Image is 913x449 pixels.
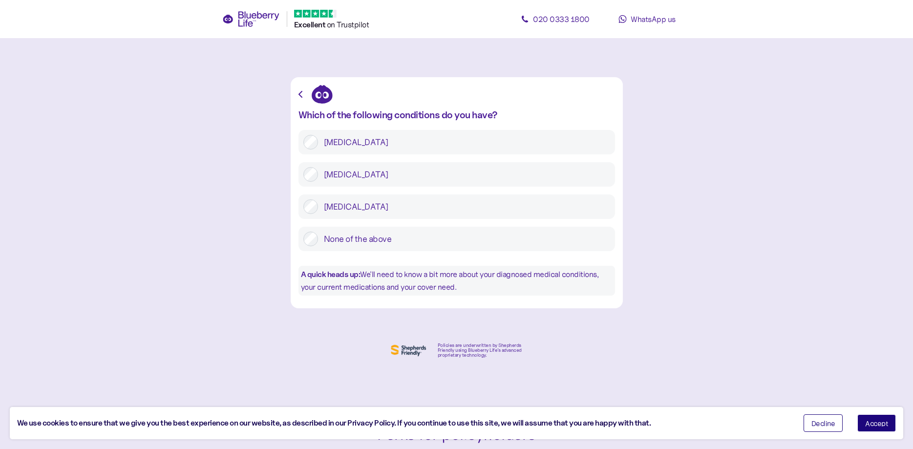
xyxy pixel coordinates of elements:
[865,420,888,427] span: Accept
[298,109,615,120] div: Which of the following conditions do you have?
[438,343,525,358] div: Policies are underwritten by Shepherds Friendly using Blueberry Life’s advanced proprietary techn...
[327,20,369,29] span: on Trustpilot
[631,14,676,24] span: WhatsApp us
[301,270,361,279] b: A quick heads up:
[318,199,610,214] label: [MEDICAL_DATA]
[603,9,691,29] a: WhatsApp us
[318,167,610,182] label: [MEDICAL_DATA]
[857,414,896,432] button: Accept cookies
[533,14,590,24] span: 020 0333 1800
[804,414,843,432] button: Decline cookies
[811,420,835,427] span: Decline
[389,342,428,358] img: Shephers Friendly
[294,20,327,29] span: Excellent ️
[318,232,610,246] label: None of the above
[298,266,615,296] div: We'll need to know a bit more about your diagnosed medical conditions, your current medications a...
[511,9,599,29] a: 020 0333 1800
[17,417,789,429] div: We use cookies to ensure that we give you the best experience on our website, as described in our...
[318,135,610,150] label: [MEDICAL_DATA]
